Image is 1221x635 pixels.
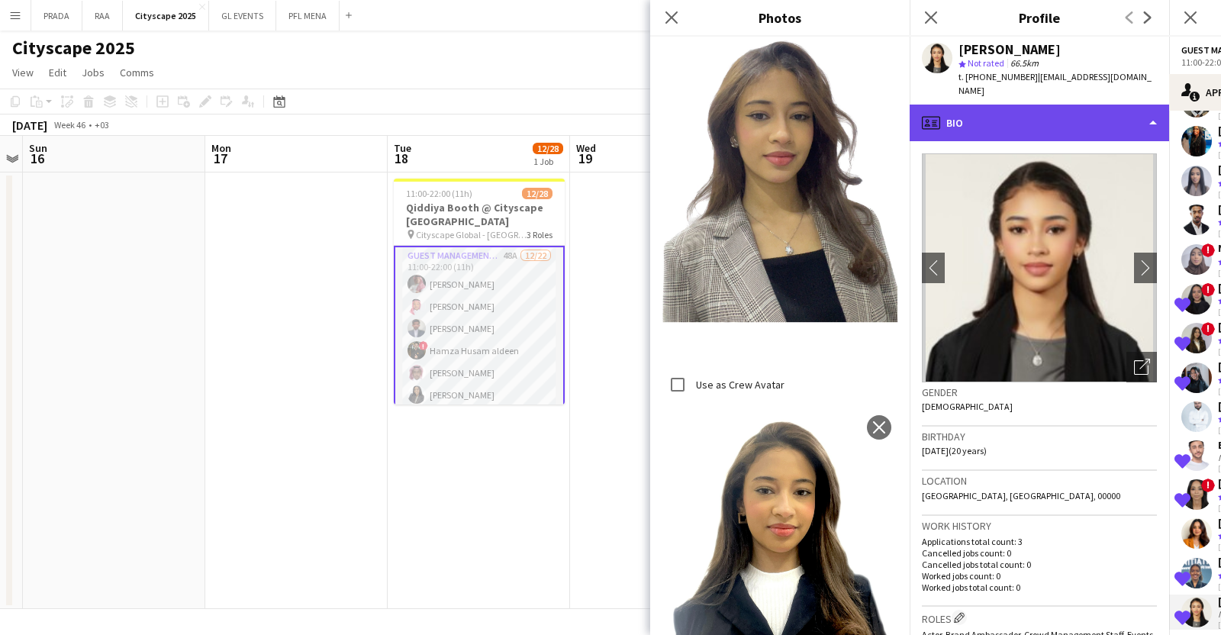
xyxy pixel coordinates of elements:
button: RAA [82,1,123,31]
span: 66.5km [1007,57,1042,69]
button: PRADA [31,1,82,31]
h3: Roles [922,610,1157,626]
h3: Profile [910,8,1169,27]
span: ! [419,341,428,350]
span: ! [1201,322,1215,336]
p: Cancelled jobs total count: 0 [922,559,1157,570]
span: Comms [120,66,154,79]
app-job-card: 11:00-22:00 (11h)12/28Qiddiya Booth @ Cityscape [GEOGRAPHIC_DATA] Cityscape Global - [GEOGRAPHIC_... [394,179,565,405]
span: Tue [394,141,411,155]
h3: Photos [650,8,910,27]
p: Worked jobs count: 0 [922,570,1157,582]
span: 12/28 [522,188,553,199]
p: Worked jobs total count: 0 [922,582,1157,593]
button: Cityscape 2025 [123,1,209,31]
span: ! [1201,479,1215,492]
h3: Gender [922,385,1157,399]
a: Jobs [76,63,111,82]
span: View [12,66,34,79]
h3: Location [922,474,1157,488]
span: Not rated [968,57,1004,69]
span: 19 [574,150,596,167]
span: ! [1201,283,1215,297]
span: Mon [211,141,231,155]
span: [DATE] (20 years) [922,445,987,456]
h1: Cityscape 2025 [12,37,135,60]
span: Wed [576,141,596,155]
a: Edit [43,63,72,82]
img: Crew avatar or photo [922,153,1157,382]
div: +03 [95,119,109,131]
div: [PERSON_NAME] [958,43,1061,56]
span: Week 46 [50,119,89,131]
span: [GEOGRAPHIC_DATA], [GEOGRAPHIC_DATA], 00000 [922,490,1120,501]
span: 16 [27,150,47,167]
h3: Qiddiya Booth @ Cityscape [GEOGRAPHIC_DATA] [394,201,565,228]
p: Cancelled jobs count: 0 [922,547,1157,559]
span: | [EMAIL_ADDRESS][DOMAIN_NAME] [958,71,1152,96]
span: Sun [29,141,47,155]
span: 17 [209,150,231,167]
div: 1 Job [533,156,562,167]
h3: Work history [922,519,1157,533]
span: t. [PHONE_NUMBER] [958,71,1038,82]
p: Applications total count: 3 [922,536,1157,547]
div: Bio [910,105,1169,141]
button: PFL MENA [276,1,340,31]
div: [DATE] [12,118,47,133]
span: ! [1201,243,1215,257]
span: 12/28 [533,143,563,154]
a: View [6,63,40,82]
span: 18 [391,150,411,167]
span: 3 Roles [527,229,553,240]
span: Edit [49,66,66,79]
div: Open photos pop-in [1126,352,1157,382]
a: Comms [114,63,160,82]
button: GL EVENTS [209,1,276,31]
span: 11:00-22:00 (11h) [406,188,472,199]
h3: Birthday [922,430,1157,443]
span: Jobs [82,66,105,79]
label: Use as Crew Avatar [693,378,784,392]
span: [DEMOGRAPHIC_DATA] [922,401,1013,412]
span: Cityscape Global - [GEOGRAPHIC_DATA] [416,229,527,240]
